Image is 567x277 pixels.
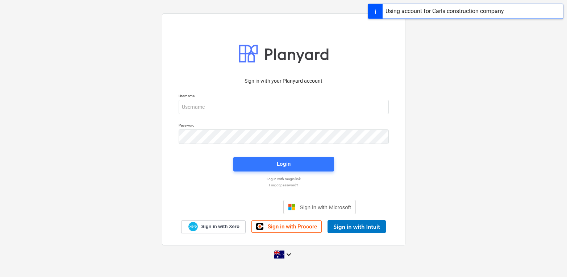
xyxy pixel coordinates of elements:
span: Sign in with Xero [201,223,239,230]
i: keyboard_arrow_down [284,250,293,259]
a: Sign in with Xero [181,220,246,233]
a: Sign in with Procore [251,220,322,233]
span: Sign in with Microsoft [300,204,351,210]
a: Log in with magic link [175,177,392,181]
img: Microsoft logo [288,203,295,211]
div: Using account for Carls construction company [385,7,504,16]
p: Password [179,123,389,129]
p: Username [179,94,389,100]
button: Login [233,157,334,171]
iframe: Sign in with Google Button [208,199,281,215]
img: Xero logo [188,222,198,232]
a: Forgot password? [175,183,392,187]
p: Sign in with your Planyard account [179,77,389,85]
div: Login [277,159,291,169]
input: Username [179,100,389,114]
span: Sign in with Procore [268,223,317,230]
